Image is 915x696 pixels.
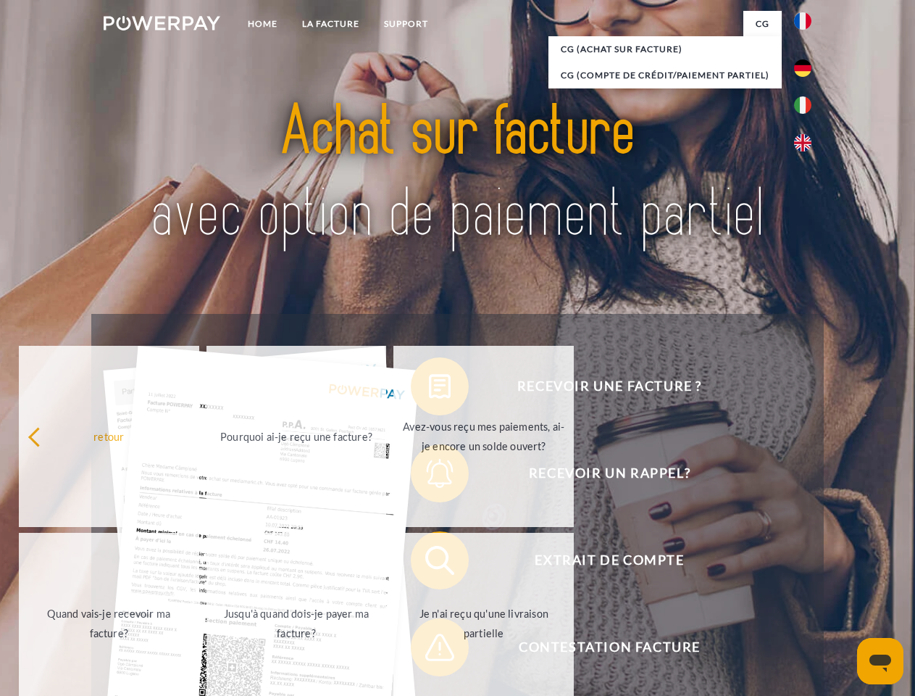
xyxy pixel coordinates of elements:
[411,618,787,676] button: Contestation Facture
[794,59,811,77] img: de
[794,12,811,30] img: fr
[28,604,191,643] div: Quand vais-je recevoir ma facture?
[432,531,787,589] span: Extrait de compte
[432,618,787,676] span: Contestation Facture
[393,346,574,527] a: Avez-vous reçu mes paiements, ai-je encore un solde ouvert?
[548,62,782,88] a: CG (Compte de crédit/paiement partiel)
[138,70,777,278] img: title-powerpay_fr.svg
[290,11,372,37] a: LA FACTURE
[28,426,191,446] div: retour
[794,96,811,114] img: it
[215,426,378,446] div: Pourquoi ai-je reçu une facture?
[411,444,787,502] button: Recevoir un rappel?
[743,11,782,37] a: CG
[215,604,378,643] div: Jusqu'à quand dois-je payer ma facture?
[235,11,290,37] a: Home
[402,417,565,456] div: Avez-vous reçu mes paiements, ai-je encore un solde ouvert?
[432,444,787,502] span: Recevoir un rappel?
[104,16,220,30] img: logo-powerpay-white.svg
[411,531,787,589] button: Extrait de compte
[794,134,811,152] img: en
[372,11,440,37] a: Support
[857,638,903,684] iframe: Bouton de lancement de la fenêtre de messagerie
[411,357,787,415] button: Recevoir une facture ?
[402,604,565,643] div: Je n'ai reçu qu'une livraison partielle
[432,357,787,415] span: Recevoir une facture ?
[548,36,782,62] a: CG (achat sur facture)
